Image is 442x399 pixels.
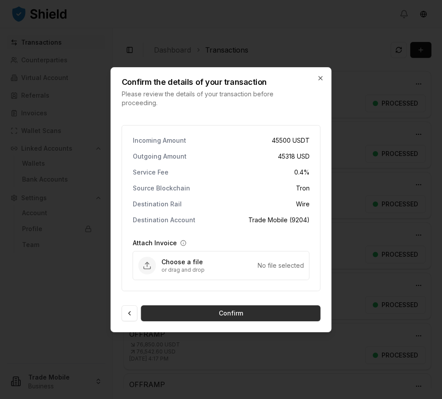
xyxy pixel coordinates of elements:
[133,217,195,223] p: Destination Account
[161,266,258,274] p: or drag and drop
[133,201,182,207] p: Destination Rail
[296,200,310,209] span: Wire
[122,78,303,86] h2: Confirm the details of your transaction
[294,168,310,177] span: 0.4 %
[133,239,177,247] label: Attach Invoice
[258,261,304,270] div: No file selected
[133,137,186,144] p: Incoming Amount
[141,305,321,321] button: Confirm
[248,216,310,224] span: Trade Mobile (9204)
[122,90,303,107] p: Please review the details of your transaction before proceeding.
[133,251,310,280] div: Upload Attach Invoice
[272,136,310,145] span: 45500 USDT
[133,169,169,175] p: Service Fee
[278,152,310,161] span: 45318 USD
[133,185,190,191] p: Source Blockchain
[133,153,187,160] p: Outgoing Amount
[161,258,258,266] p: Choose a file
[296,184,310,193] span: Tron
